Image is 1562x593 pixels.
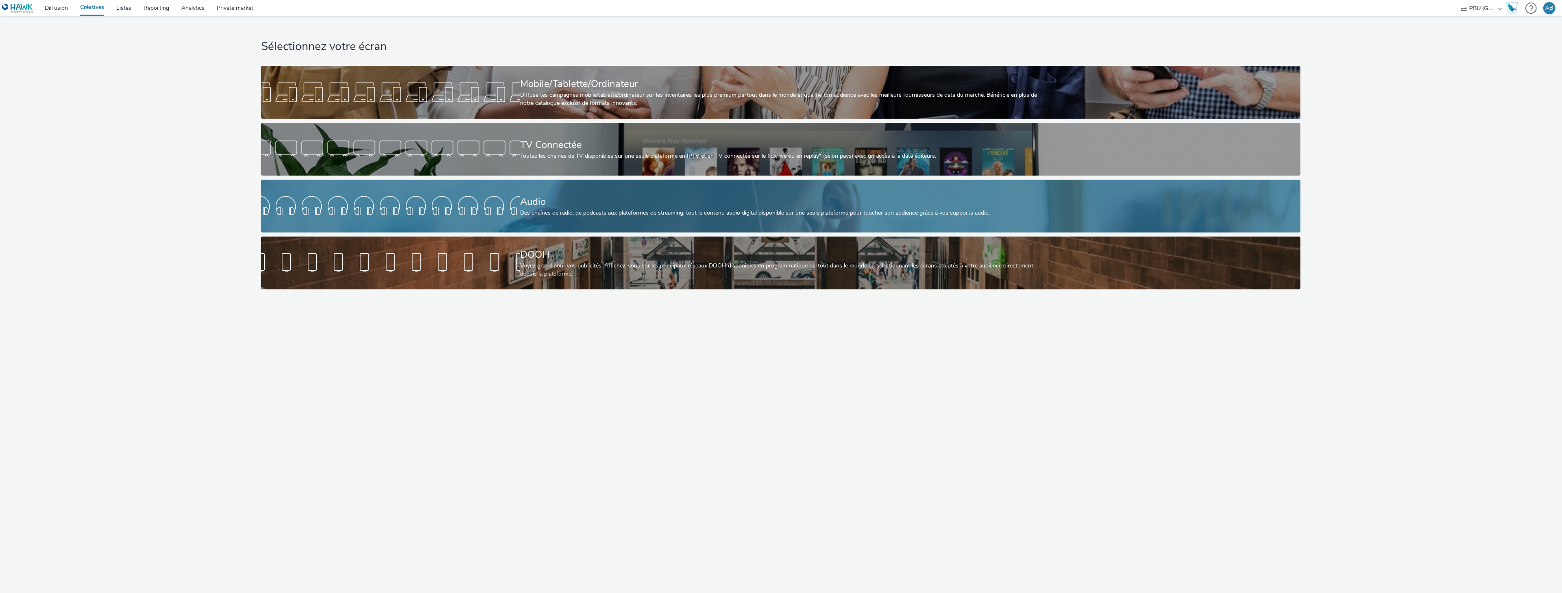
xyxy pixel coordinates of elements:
a: Mobile/Tablette/OrdinateurDiffuse tes campagnes mobile/tablette/ordinateur sur les inventaires le... [261,66,1301,119]
a: AudioDes chaînes de radio, de podcasts aux plateformes de streaming: tout le contenu audio digita... [261,180,1301,232]
h1: Sélectionnez votre écran [261,39,1301,54]
img: Hawk Academy [1506,2,1518,15]
div: Voyez grand pour vos publicités! Affichez-vous sur les principaux réseaux DOOH disponibles en pro... [520,262,1038,278]
a: DOOHVoyez grand pour vos publicités! Affichez-vous sur les principaux réseaux DOOH disponibles en... [261,237,1301,289]
img: undefined Logo [2,3,33,13]
div: Toutes les chaines de TV disponibles sur une seule plateforme en IPTV et en TV connectée sur le f... [520,152,1038,160]
a: TV ConnectéeToutes les chaines de TV disponibles sur une seule plateforme en IPTV et en TV connec... [261,123,1301,176]
div: DOOH [520,248,1038,262]
div: TV Connectée [520,138,1038,152]
div: Des chaînes de radio, de podcasts aux plateformes de streaming: tout le contenu audio digital dis... [520,209,1038,217]
a: Hawk Academy [1506,2,1521,15]
div: Audio [520,195,1038,209]
div: Diffuse tes campagnes mobile/tablette/ordinateur sur les inventaires les plus premium partout dan... [520,91,1038,108]
div: Mobile/Tablette/Ordinateur [520,77,1038,91]
div: AB [1546,2,1553,14]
